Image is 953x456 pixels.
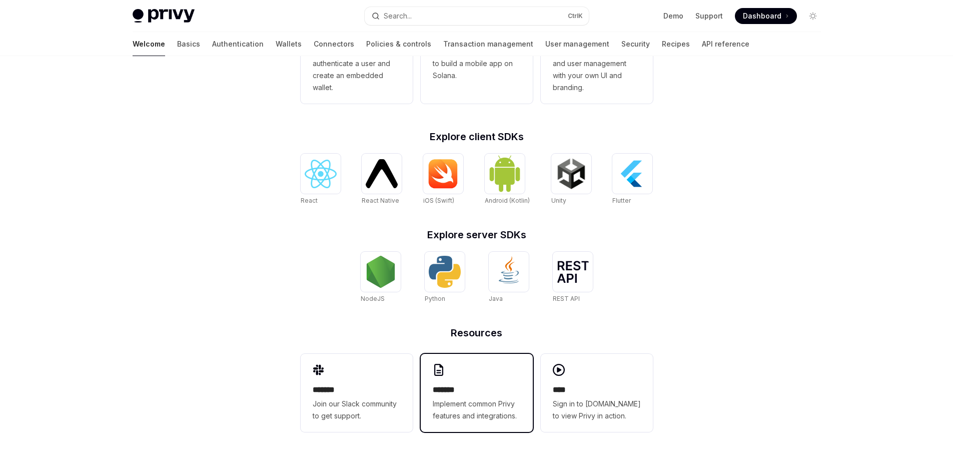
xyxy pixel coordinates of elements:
[421,354,533,432] a: **** **Implement common Privy features and integrations.
[443,32,533,56] a: Transaction management
[276,32,302,56] a: Wallets
[133,32,165,56] a: Welcome
[305,160,337,188] img: React
[362,154,402,206] a: React NativeReact Native
[493,256,525,288] img: Java
[612,197,631,204] span: Flutter
[177,32,200,56] a: Basics
[384,10,412,22] div: Search...
[568,12,583,20] span: Ctrl K
[301,197,318,204] span: React
[361,295,385,302] span: NodeJS
[362,197,399,204] span: React Native
[616,158,648,190] img: Flutter
[366,159,398,188] img: React Native
[365,7,589,25] button: Search...CtrlK
[133,9,195,23] img: light logo
[313,46,401,94] span: Use the React SDK to authenticate a user and create an embedded wallet.
[423,154,463,206] a: iOS (Swift)iOS (Swift)
[621,32,650,56] a: Security
[433,398,521,422] span: Implement common Privy features and integrations.
[663,11,683,21] a: Demo
[301,328,653,338] h2: Resources
[425,252,465,304] a: PythonPython
[365,256,397,288] img: NodeJS
[425,295,445,302] span: Python
[735,8,797,24] a: Dashboard
[301,154,341,206] a: ReactReact
[555,158,587,190] img: Unity
[553,398,641,422] span: Sign in to [DOMAIN_NAME] to view Privy in action.
[314,32,354,56] a: Connectors
[301,132,653,142] h2: Explore client SDKs
[662,32,690,56] a: Recipes
[489,155,521,192] img: Android (Kotlin)
[553,295,580,302] span: REST API
[545,32,609,56] a: User management
[743,11,781,21] span: Dashboard
[429,256,461,288] img: Python
[301,354,413,432] a: **** **Join our Slack community to get support.
[313,398,401,422] span: Join our Slack community to get support.
[553,252,593,304] a: REST APIREST API
[557,261,589,283] img: REST API
[805,8,821,24] button: Toggle dark mode
[423,197,454,204] span: iOS (Swift)
[301,230,653,240] h2: Explore server SDKs
[702,32,749,56] a: API reference
[427,159,459,189] img: iOS (Swift)
[695,11,723,21] a: Support
[212,32,264,56] a: Authentication
[485,197,530,204] span: Android (Kotlin)
[612,154,652,206] a: FlutterFlutter
[541,354,653,432] a: ****Sign in to [DOMAIN_NAME] to view Privy in action.
[361,252,401,304] a: NodeJSNodeJS
[433,46,521,82] span: Use the React Native SDK to build a mobile app on Solana.
[551,154,591,206] a: UnityUnity
[551,197,566,204] span: Unity
[366,32,431,56] a: Policies & controls
[489,295,503,302] span: Java
[553,46,641,94] span: Whitelabel login, wallets, and user management with your own UI and branding.
[489,252,529,304] a: JavaJava
[485,154,530,206] a: Android (Kotlin)Android (Kotlin)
